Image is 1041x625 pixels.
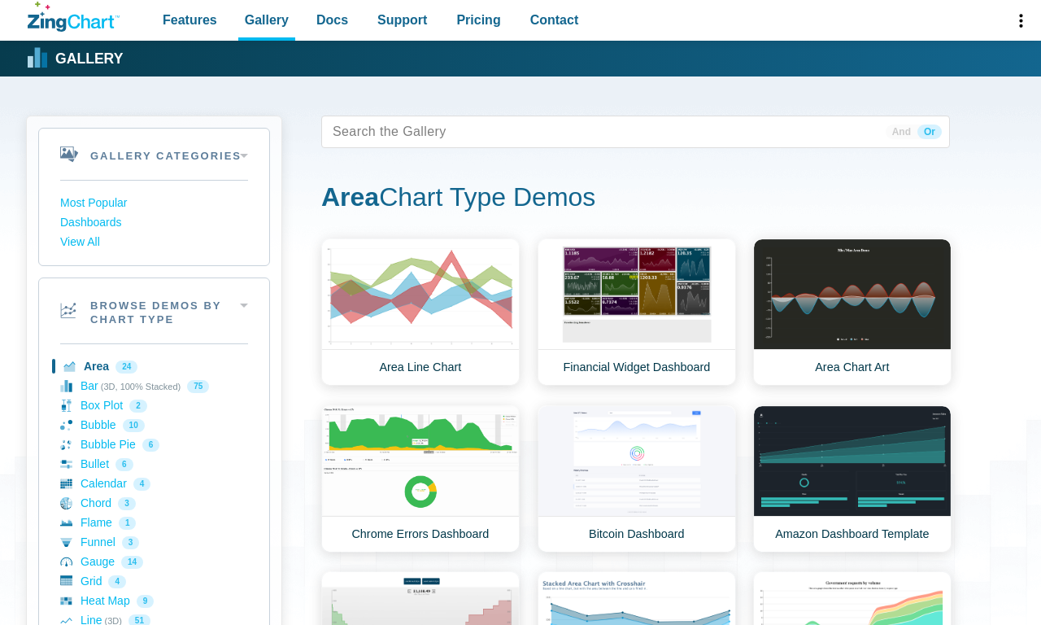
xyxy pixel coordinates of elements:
a: Financial Widget Dashboard [538,238,736,386]
span: Contact [530,9,579,31]
a: View All [60,233,248,252]
a: Area Chart Art [753,238,952,386]
strong: Gallery [55,52,123,67]
a: Dashboards [60,213,248,233]
h1: Chart Type Demos [321,181,950,217]
h2: Gallery Categories [39,129,269,180]
span: Support [377,9,427,31]
span: Or [917,125,942,139]
h2: Browse Demos By Chart Type [39,278,269,343]
a: Gallery [28,46,123,71]
span: Gallery [245,9,289,31]
span: And [886,125,917,139]
a: ZingChart Logo. Click to return to the homepage [28,2,120,32]
a: Bitcoin Dashboard [538,405,736,553]
span: Pricing [456,9,500,31]
a: Chrome Errors Dashboard [321,405,520,553]
a: Amazon Dashboard Template [753,405,952,553]
span: Docs [316,9,348,31]
span: Features [163,9,217,31]
a: Most Popular [60,194,248,213]
a: Area Line Chart [321,238,520,386]
strong: Area [321,182,379,212]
